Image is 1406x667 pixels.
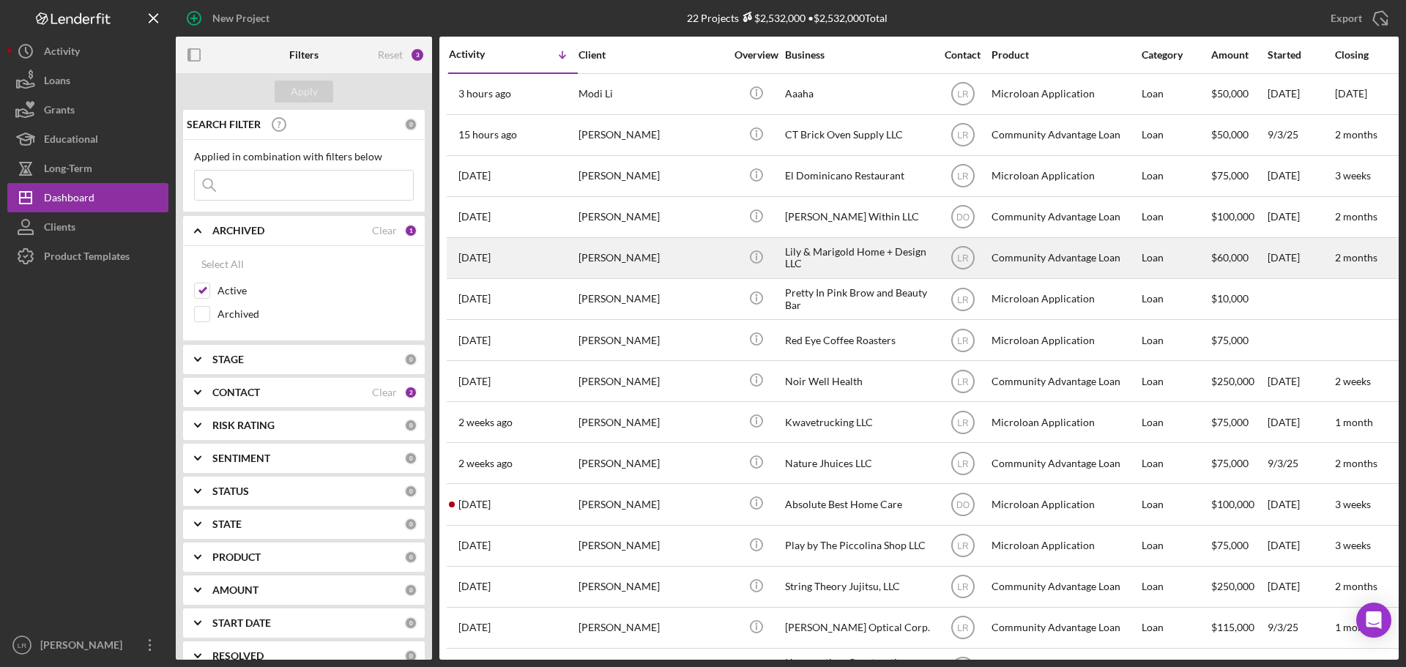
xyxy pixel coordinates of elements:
span: $100,000 [1211,498,1254,510]
a: Long-Term [7,154,168,183]
div: Category [1142,49,1210,61]
div: [PERSON_NAME] [579,485,725,523]
span: $75,000 [1211,539,1249,551]
div: Community Advantage Loan [992,239,1138,277]
span: $115,000 [1211,621,1254,633]
text: LR [957,458,969,469]
time: 2 months [1335,251,1377,264]
div: Loan [1142,75,1210,113]
div: String Theory Jujitsu, LLC [785,567,931,606]
text: LR [957,171,969,182]
div: Clear [372,387,397,398]
div: [DATE] [1268,526,1334,565]
span: $10,000 [1211,292,1249,305]
span: $60,000 [1211,251,1249,264]
div: Amount [1211,49,1266,61]
div: 22 Projects • $2,532,000 Total [687,12,888,24]
div: Select All [201,250,244,279]
label: Archived [217,307,414,321]
div: 0 [404,118,417,131]
text: LR [957,130,969,141]
div: Community Advantage Loan [992,116,1138,154]
div: Microloan Application [992,321,1138,359]
div: 0 [404,419,417,432]
div: Loan [1142,321,1210,359]
b: STAGE [212,354,244,365]
time: 2025-08-22 15:15 [458,622,491,633]
time: 2025-08-26 21:07 [458,540,491,551]
div: Microloan Application [992,485,1138,523]
div: 0 [404,616,417,630]
time: 2025-09-17 14:07 [458,88,511,100]
span: $75,000 [1211,334,1249,346]
text: LR [957,89,969,100]
div: 1 [404,224,417,237]
div: Pretty In Pink Brow and Beauty Bar [785,280,931,318]
div: [PERSON_NAME] [579,444,725,482]
div: CT Brick Oven Supply LLC [785,116,931,154]
div: Export [1331,4,1362,33]
text: LR [957,376,969,387]
button: Dashboard [7,183,168,212]
div: Dashboard [44,183,94,216]
time: 2 months [1335,128,1377,141]
time: 2025-09-03 08:59 [458,458,513,469]
text: LR [957,335,969,346]
span: $75,000 [1211,169,1249,182]
div: Microloan Application [992,403,1138,441]
div: 0 [404,485,417,498]
div: Client [579,49,725,61]
text: LR [957,294,969,305]
time: 2025-09-10 17:19 [458,335,491,346]
div: Apply [291,81,318,103]
div: Clients [44,212,75,245]
div: Microloan Application [992,75,1138,113]
div: [DATE] [1268,75,1334,113]
div: Loans [44,66,70,99]
b: START DATE [212,617,271,629]
div: Loan [1142,608,1210,647]
div: Lily & Marigold Home + Design LLC [785,239,931,277]
div: [DATE] [1268,362,1334,400]
button: Loans [7,66,168,95]
b: ARCHIVED [212,225,264,236]
div: Loan [1142,239,1210,277]
div: [DATE] [1268,157,1334,195]
div: Kwavetrucking LLC [785,403,931,441]
div: Loan [1142,567,1210,606]
div: [PERSON_NAME] [579,280,725,318]
div: Grants [44,95,75,128]
time: 2025-08-28 01:38 [458,499,491,510]
div: [DATE] [1268,198,1334,236]
b: SENTIMENT [212,452,270,464]
div: 9/3/25 [1268,608,1334,647]
div: Microloan Application [992,157,1138,195]
div: 3 [410,48,425,62]
div: El Dominicano Restaurant [785,157,931,195]
div: Clear [372,225,397,236]
div: Long-Term [44,154,92,187]
time: 3 weeks [1335,539,1371,551]
div: [PERSON_NAME] [579,403,725,441]
div: 9/3/25 [1268,116,1334,154]
time: 2025-09-03 17:57 [458,417,513,428]
div: 0 [404,649,417,663]
div: Loan [1142,403,1210,441]
div: Play by The Piccolina Shop LLC [785,526,931,565]
div: [DATE] [1268,567,1334,606]
time: 2025-09-08 14:46 [458,376,491,387]
div: 0 [404,584,417,597]
span: $50,000 [1211,128,1249,141]
b: SEARCH FILTER [187,119,261,130]
div: Loan [1142,157,1210,195]
div: Loan [1142,526,1210,565]
div: New Project [212,4,269,33]
div: [PERSON_NAME] [579,239,725,277]
a: Educational [7,124,168,154]
div: [PERSON_NAME] Optical Corp. [785,608,931,647]
span: $75,000 [1211,416,1249,428]
div: [PERSON_NAME] [579,526,725,565]
div: Community Advantage Loan [992,198,1138,236]
div: Loan [1142,280,1210,318]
